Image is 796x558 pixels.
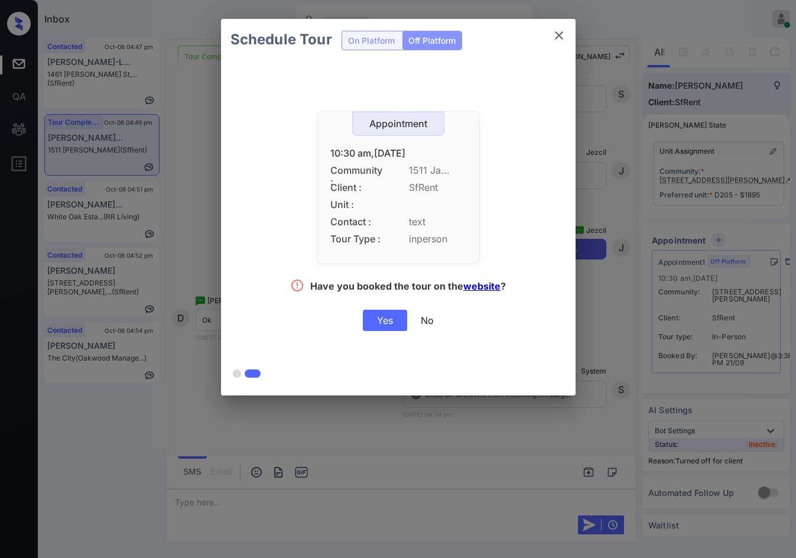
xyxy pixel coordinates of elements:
div: Have you booked the tour on the ? [310,280,506,295]
div: Yes [363,310,407,331]
span: 1511 Ja... [409,165,466,176]
div: No [421,314,434,326]
span: text [409,216,466,228]
span: Community : [330,165,384,176]
span: Unit : [330,199,384,210]
div: Appointment [353,118,444,129]
span: Tour Type : [330,233,384,245]
span: Client : [330,182,384,193]
h2: Schedule Tour [221,19,342,60]
span: inperson [409,233,466,245]
span: Contact : [330,216,384,228]
button: close [547,24,571,47]
span: SfRent [409,182,466,193]
a: website [463,280,501,292]
div: 10:30 am,[DATE] [330,148,466,159]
